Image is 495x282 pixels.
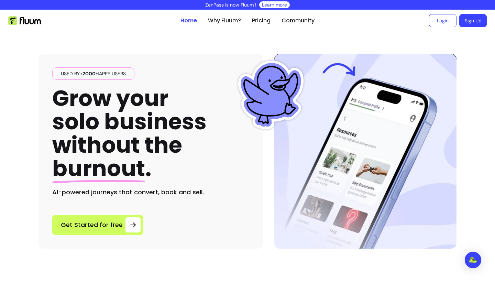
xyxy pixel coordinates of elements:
[236,61,305,129] img: Fluum Duck sticker
[58,70,129,77] span: Used by happy users
[52,87,207,181] h1: Grow your solo business without the .
[262,1,287,8] a: Learn more
[429,14,456,27] a: Login
[52,215,143,235] a: Get Started for free
[8,16,41,25] img: Fluum Logo
[61,220,123,230] span: Get Started for free
[180,17,197,25] a: Home
[208,17,241,25] a: Why Fluum?
[274,54,456,249] img: Hero
[205,1,256,8] p: ZenPass is now Fluum !
[252,17,271,25] a: Pricing
[52,187,250,197] h2: AI-powered journeys that convert, book and sell.
[459,14,487,27] a: Sign Up
[52,153,145,184] span: burnout
[80,70,96,77] span: +2000
[282,17,315,25] a: Community
[465,252,481,268] div: Open Intercom Messenger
